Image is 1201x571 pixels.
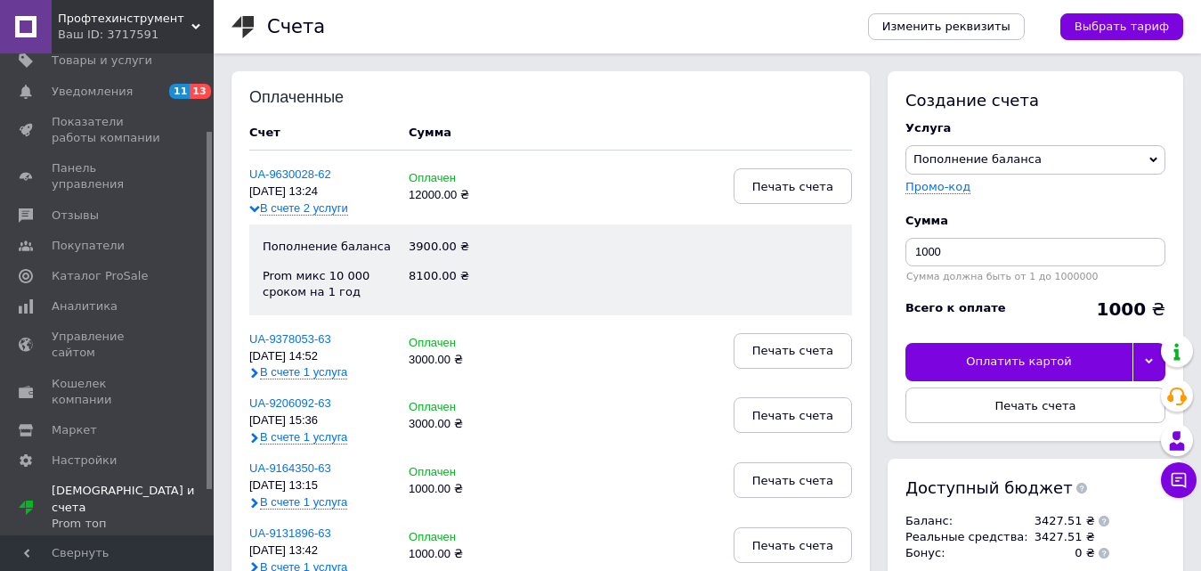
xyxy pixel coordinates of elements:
[752,180,833,193] span: Печать счета
[267,16,325,37] h1: Счета
[905,513,1028,529] td: Баланс :
[260,365,347,379] span: В счете 1 услуга
[409,337,505,350] div: Оплачен
[260,495,347,510] span: В счете 1 услуга
[734,168,852,204] button: Печать счета
[190,84,210,99] span: 13
[905,529,1028,545] td: Реальные средства :
[1096,298,1146,320] b: 1000
[169,84,190,99] span: 11
[905,213,1165,229] div: Сумма
[52,268,148,284] span: Каталог ProSale
[263,239,404,255] div: Пополнение баланса
[752,539,833,552] span: Печать счета
[905,271,1165,282] div: Сумма должна быть от 1 до 1000000
[409,239,505,255] div: 3900.00 ₴
[409,401,505,414] div: Оплачен
[249,185,391,199] div: [DATE] 13:24
[913,152,1042,166] span: Пополнение баланса
[409,418,505,431] div: 3000.00 ₴
[905,180,970,193] label: Промо-код
[52,516,214,532] div: Prom топ
[409,189,505,202] div: 12000.00 ₴
[409,531,505,544] div: Оплачен
[409,125,451,141] div: Сумма
[868,13,1025,40] a: Изменить реквизиты
[905,477,1073,499] span: Доступный бюджет
[994,399,1075,412] span: Печать счета
[263,268,404,300] div: Prom микс 10 000 сроком на 1 год
[260,201,348,216] span: В счете 2 услуги
[249,396,331,410] a: UA-9206092-63
[52,84,133,100] span: Уведомления
[249,332,331,346] a: UA-9378053-63
[905,89,1165,111] div: Создание счета
[905,545,1028,561] td: Бонус :
[1075,19,1169,35] span: Выбрать тариф
[1028,545,1095,561] td: 0 ₴
[1161,462,1197,498] button: Чат с покупателем
[249,479,391,493] div: [DATE] 13:15
[249,526,331,540] a: UA-9131896-63
[52,298,118,314] span: Аналитика
[249,167,331,181] a: UA-9630028-62
[52,376,165,408] span: Кошелек компании
[52,160,165,192] span: Панель управления
[734,397,852,433] button: Печать счета
[734,333,852,369] button: Печать счета
[52,208,99,224] span: Отзывы
[1028,513,1095,529] td: 3427.51 ₴
[52,453,117,469] span: Настройки
[734,462,852,498] button: Печать счета
[734,527,852,563] button: Печать счета
[905,300,1006,316] div: Всего к оплате
[52,329,165,361] span: Управление сайтом
[58,11,191,27] span: Профтехинструмент
[249,461,331,475] a: UA-9164350-63
[1060,13,1183,40] a: Выбрать тариф
[58,27,214,43] div: Ваш ID: 3717591
[409,172,505,185] div: Оплачен
[52,114,165,146] span: Показатели работы компании
[905,238,1165,266] input: Введите сумму
[52,422,97,438] span: Маркет
[260,430,347,445] span: В счете 1 услуга
[752,474,833,487] span: Печать счета
[905,343,1132,380] div: Оплатить картой
[409,466,505,479] div: Оплачен
[882,19,1010,35] span: Изменить реквизиты
[752,344,833,357] span: Печать счета
[249,125,391,141] div: Счет
[1028,529,1095,545] td: 3427.51 ₴
[249,414,391,428] div: [DATE] 15:36
[752,409,833,422] span: Печать счета
[52,53,152,69] span: Товары и услуги
[409,483,505,496] div: 1000.00 ₴
[249,544,391,558] div: [DATE] 13:42
[249,89,366,107] div: Оплаченные
[409,268,505,300] div: 8100.00 ₴
[409,354,505,367] div: 3000.00 ₴
[1096,300,1165,318] div: ₴
[905,120,1165,136] div: Услуга
[905,387,1165,423] button: Печать счета
[52,483,214,532] span: [DEMOGRAPHIC_DATA] и счета
[249,350,391,363] div: [DATE] 14:52
[52,238,125,254] span: Покупатели
[409,548,505,561] div: 1000.00 ₴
